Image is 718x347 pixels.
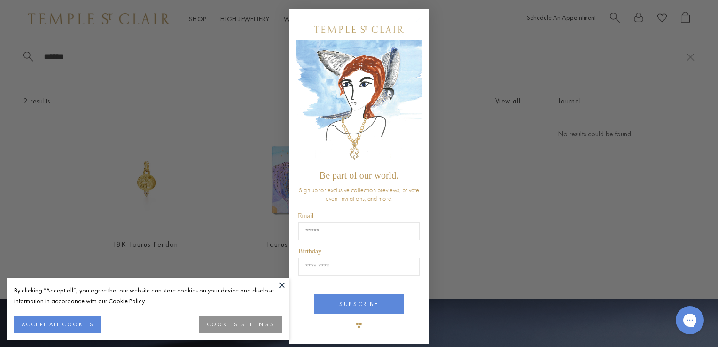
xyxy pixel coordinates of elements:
img: Temple St. Clair [314,26,404,33]
button: COOKIES SETTINGS [199,316,282,333]
iframe: Gorgias live chat messenger [671,303,709,338]
span: Sign up for exclusive collection previews, private event invitations, and more. [299,186,419,203]
img: c4a9eb12-d91a-4d4a-8ee0-386386f4f338.jpeg [296,40,422,166]
span: Be part of our world. [320,170,398,181]
img: TSC [350,316,368,335]
span: Email [298,213,313,220]
div: By clicking “Accept all”, you agree that our website can store cookies on your device and disclos... [14,285,282,307]
button: SUBSCRIBE [314,294,404,314]
input: Email [298,222,420,240]
span: Birthday [298,248,321,255]
button: ACCEPT ALL COOKIES [14,316,101,333]
button: Close dialog [417,19,429,31]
